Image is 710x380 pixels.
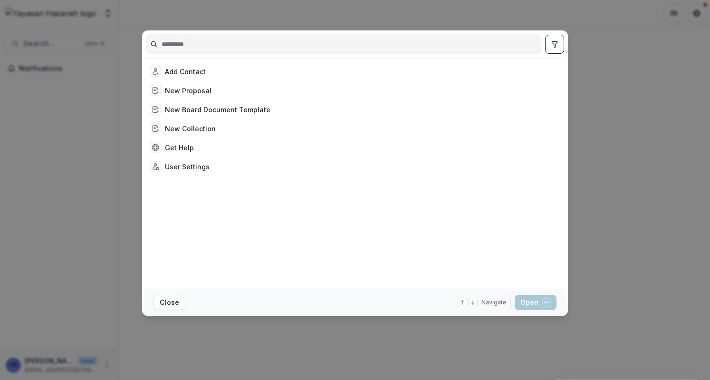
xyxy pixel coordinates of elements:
div: Get Help [165,143,194,153]
div: Add Contact [165,67,206,77]
button: Open [515,295,556,310]
span: Navigate [481,298,507,307]
button: toggle filters [545,35,564,54]
div: New Collection [165,124,216,134]
div: User Settings [165,162,210,172]
button: Close [154,295,185,310]
div: New Proposal [165,86,211,96]
div: New Board Document Template [165,105,270,115]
